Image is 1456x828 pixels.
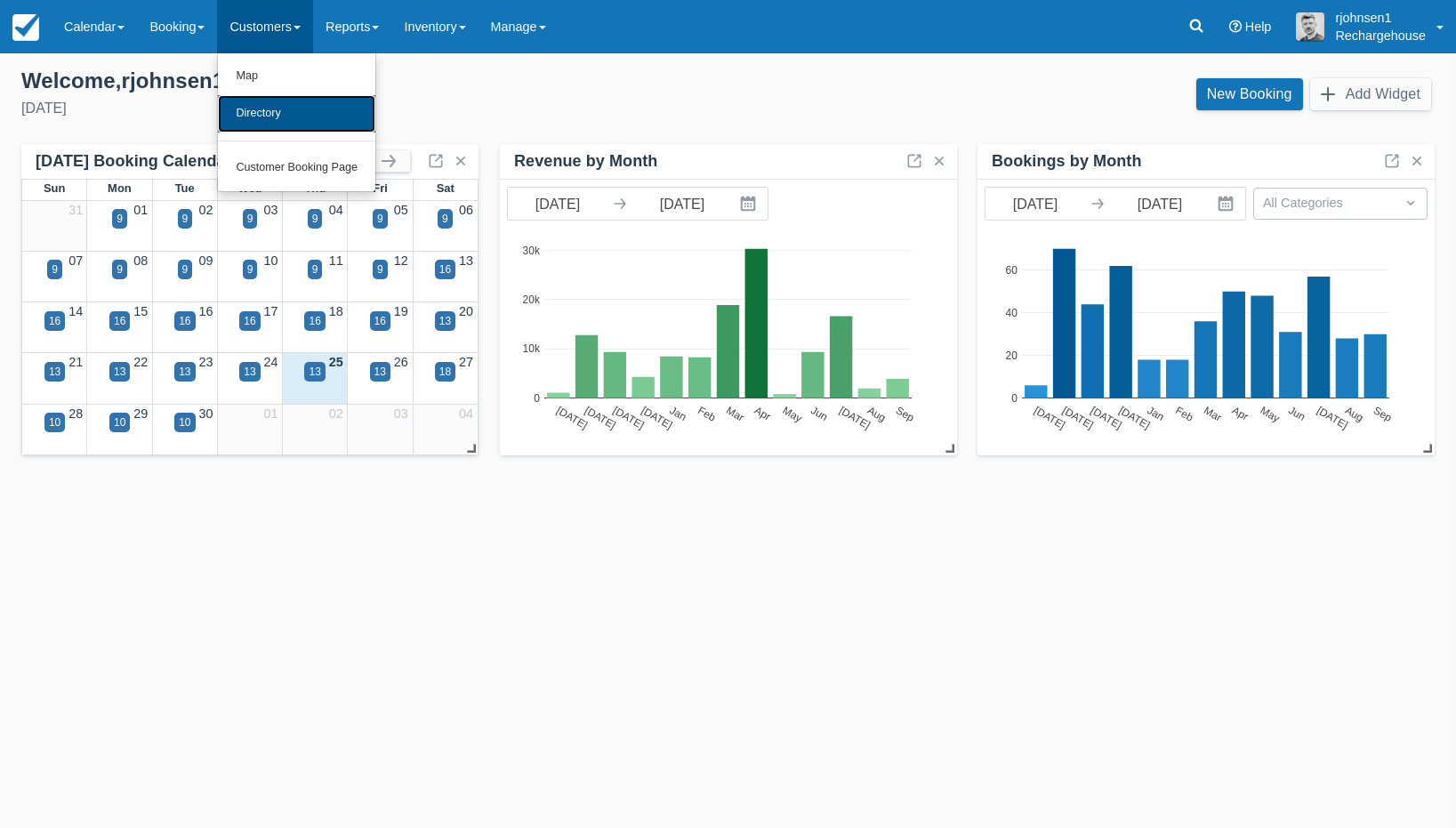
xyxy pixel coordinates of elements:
[36,151,324,172] div: [DATE] Booking Calendar
[217,53,376,192] ul: Customers
[459,304,473,318] a: 20
[117,211,123,227] div: 9
[377,211,383,227] div: 9
[374,313,386,329] div: 16
[632,188,732,220] input: End Date
[459,355,473,369] a: 27
[108,181,132,195] span: Mon
[394,355,408,369] a: 26
[182,261,189,277] div: 9
[394,203,408,217] a: 05
[49,313,60,329] div: 16
[1196,78,1303,110] a: New Booking
[218,149,375,187] a: Customer Booking Page
[1110,188,1210,220] input: End Date
[312,261,318,277] div: 9
[374,364,386,380] div: 13
[437,181,454,195] span: Sat
[439,364,451,380] div: 18
[49,364,60,380] div: 13
[514,151,657,172] div: Revenue by Month
[182,211,189,227] div: 9
[1210,188,1245,220] button: Interact with the calendar and add the check-in date for your trip.
[133,406,148,421] a: 29
[12,14,39,41] img: checkfront-main-nav-mini-logo.png
[52,261,58,277] div: 9
[1402,194,1420,212] span: Dropdown icon
[309,313,320,329] div: 16
[179,364,190,380] div: 13
[21,98,714,119] div: [DATE]
[312,211,318,227] div: 9
[198,304,213,318] a: 16
[264,304,278,318] a: 17
[49,414,60,430] div: 10
[459,406,473,421] a: 04
[218,95,375,133] a: Directory
[117,261,123,277] div: 9
[114,313,125,329] div: 16
[329,253,343,268] a: 11
[198,203,213,217] a: 02
[329,304,343,318] a: 18
[247,261,253,277] div: 9
[1296,12,1324,41] img: A1
[133,253,148,268] a: 08
[133,304,148,318] a: 15
[1245,20,1272,34] span: Help
[309,364,320,380] div: 13
[394,406,408,421] a: 03
[459,253,473,268] a: 13
[508,188,607,220] input: Start Date
[179,313,190,329] div: 16
[732,188,768,220] button: Interact with the calendar and add the check-in date for your trip.
[68,203,83,217] a: 31
[244,364,255,380] div: 13
[68,253,83,268] a: 07
[304,181,326,195] span: Thu
[21,68,714,94] div: Welcome , rjohnsen1 !
[247,211,253,227] div: 9
[1335,9,1426,27] p: rjohnsen1
[442,211,448,227] div: 9
[439,261,451,277] div: 16
[264,253,278,268] a: 10
[68,355,83,369] a: 21
[175,181,195,195] span: Tue
[329,406,343,421] a: 02
[218,58,375,95] a: Map
[992,151,1142,172] div: Bookings by Month
[377,261,383,277] div: 9
[1335,27,1426,44] p: Rechargehouse
[237,181,261,195] span: Wed
[394,304,408,318] a: 19
[114,364,125,380] div: 13
[133,203,148,217] a: 01
[459,203,473,217] a: 06
[264,355,278,369] a: 24
[114,414,125,430] div: 10
[373,181,388,195] span: Fri
[1310,78,1431,110] button: Add Widget
[394,253,408,268] a: 12
[329,203,343,217] a: 04
[1229,20,1242,33] i: Help
[198,253,213,268] a: 09
[264,203,278,217] a: 03
[198,355,213,369] a: 23
[198,406,213,421] a: 30
[133,355,148,369] a: 22
[179,414,190,430] div: 10
[985,188,1085,220] input: Start Date
[244,313,255,329] div: 16
[264,406,278,421] a: 01
[329,355,343,369] a: 25
[439,313,451,329] div: 13
[68,406,83,421] a: 28
[44,181,65,195] span: Sun
[68,304,83,318] a: 14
